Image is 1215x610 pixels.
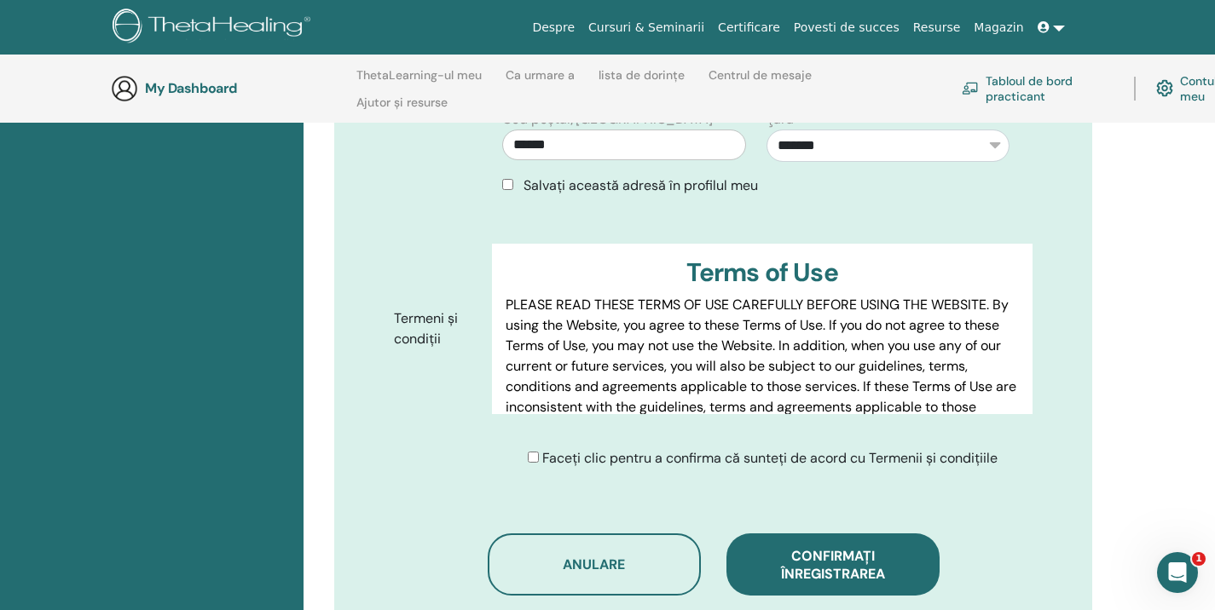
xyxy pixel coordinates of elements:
[506,295,1019,438] p: PLEASE READ THESE TERMS OF USE CAREFULLY BEFORE USING THE WEBSITE. By using the Website, you agre...
[356,68,482,95] a: ThetaLearning-ul meu
[506,257,1019,288] h3: Terms of Use
[709,68,812,95] a: Centrul de mesaje
[711,12,787,43] a: Certificare
[542,449,998,467] span: Faceți clic pentru a confirma că sunteți de acord cu Termenii și condițiile
[581,12,711,43] a: Cursuri & Seminarii
[506,68,575,95] a: Ca urmare a
[906,12,968,43] a: Resurse
[381,302,492,355] label: Termeni și condiții
[356,95,448,123] a: Ajutor și resurse
[488,533,701,596] button: Anulare
[563,555,625,573] span: Anulare
[967,12,1030,43] a: Magazin
[111,75,138,102] img: generic-user-icon.jpg
[787,12,906,43] a: Povesti de succes
[726,533,940,596] button: Confirmați înregistrarea
[962,70,1114,107] a: Tabloul de bord practicant
[1157,552,1198,593] iframe: Intercom live chat
[599,68,685,95] a: lista de dorințe
[525,12,581,43] a: Despre
[113,9,316,47] img: logo.png
[1156,76,1173,101] img: cog.svg
[781,547,885,583] span: Confirmați înregistrarea
[145,80,315,96] h3: My Dashboard
[1192,552,1206,566] span: 1
[524,176,758,194] span: Salvați această adresă în profilul meu
[962,82,979,95] img: chalkboard-teacher.svg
